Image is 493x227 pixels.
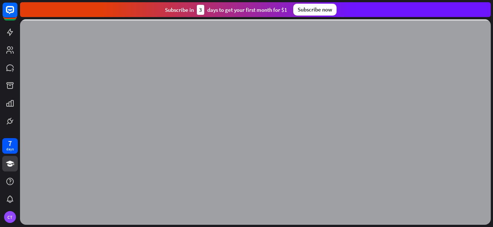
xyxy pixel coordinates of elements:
div: days [6,147,14,152]
a: 7 days [2,138,18,154]
div: Subscribe in days to get your first month for $1 [165,5,287,15]
div: CT [4,211,16,223]
div: Subscribe now [293,4,337,16]
div: 7 [8,140,12,147]
div: 3 [197,5,204,15]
